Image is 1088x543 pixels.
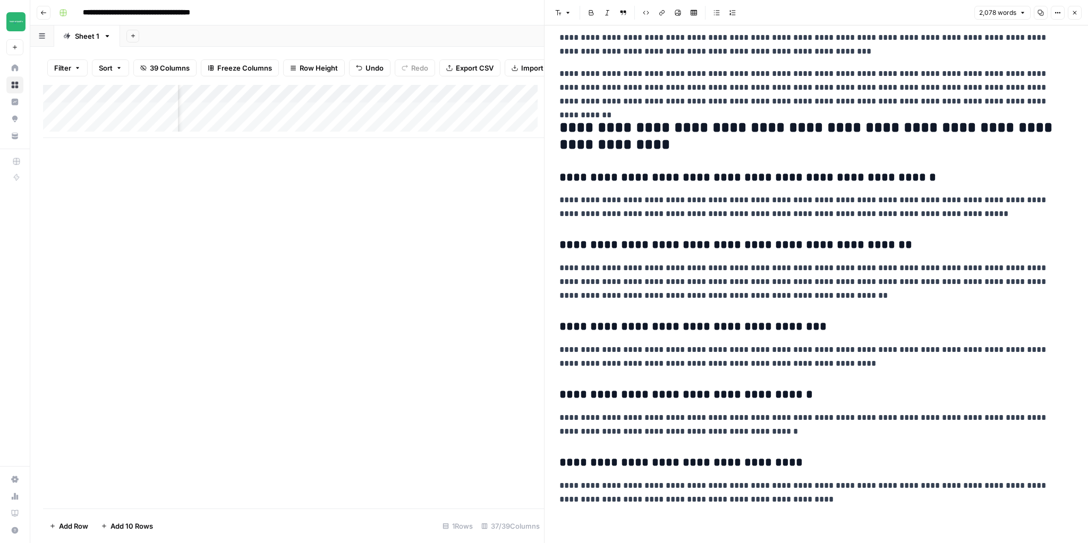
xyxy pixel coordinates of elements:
[92,59,129,76] button: Sort
[54,63,71,73] span: Filter
[6,110,23,127] a: Opportunities
[6,471,23,488] a: Settings
[110,521,153,531] span: Add 10 Rows
[349,59,390,76] button: Undo
[6,8,23,35] button: Workspace: Team Empathy
[439,59,500,76] button: Export CSV
[300,63,338,73] span: Row Height
[6,488,23,505] a: Usage
[43,518,95,535] button: Add Row
[6,505,23,522] a: Learning Hub
[150,63,190,73] span: 39 Columns
[456,63,494,73] span: Export CSV
[521,63,559,73] span: Import CSV
[217,63,272,73] span: Freeze Columns
[75,31,99,41] div: Sheet 1
[6,522,23,539] button: Help + Support
[395,59,435,76] button: Redo
[6,127,23,144] a: Your Data
[283,59,345,76] button: Row Height
[6,76,23,93] a: Browse
[95,518,159,535] button: Add 10 Rows
[438,518,477,535] div: 1 Rows
[59,521,88,531] span: Add Row
[411,63,428,73] span: Redo
[974,6,1031,20] button: 2,078 words
[6,93,23,110] a: Insights
[47,59,88,76] button: Filter
[201,59,279,76] button: Freeze Columns
[133,59,197,76] button: 39 Columns
[54,25,120,47] a: Sheet 1
[99,63,113,73] span: Sort
[979,8,1016,18] span: 2,078 words
[505,59,566,76] button: Import CSV
[6,12,25,31] img: Team Empathy Logo
[477,518,544,535] div: 37/39 Columns
[365,63,384,73] span: Undo
[6,59,23,76] a: Home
